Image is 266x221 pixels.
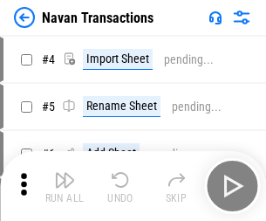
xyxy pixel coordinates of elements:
div: Import Sheet [83,49,153,70]
span: # 5 [42,100,55,114]
div: pending... [172,100,222,114]
img: Back [14,7,35,28]
div: pending... [164,53,214,66]
div: Add Sheet [83,143,140,164]
img: Support [208,10,222,24]
div: Navan Transactions [42,10,153,26]
span: # 4 [42,52,55,66]
div: Rename Sheet [83,96,160,117]
span: # 6 [42,147,55,161]
img: Settings menu [231,7,252,28]
div: pending... [151,148,201,161]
